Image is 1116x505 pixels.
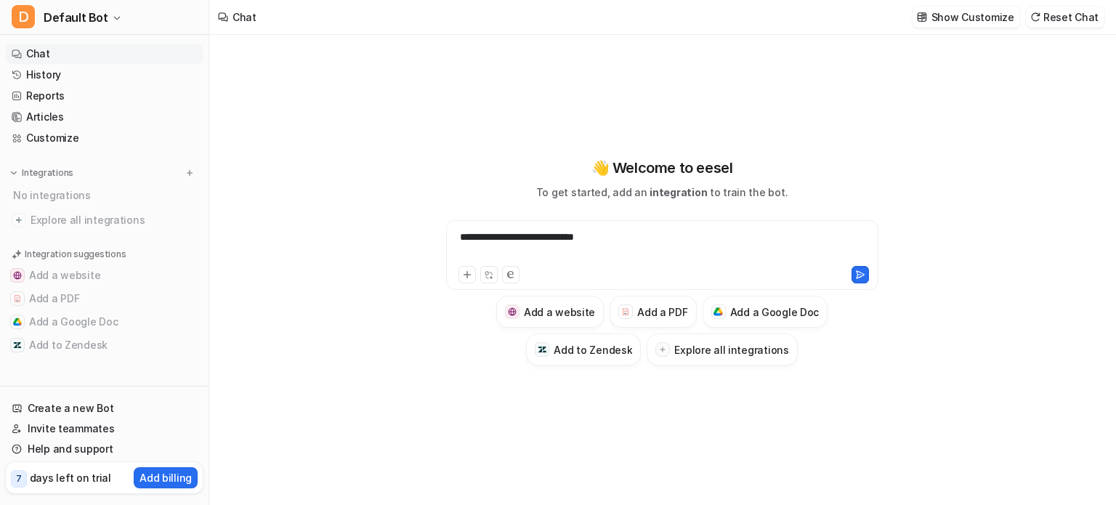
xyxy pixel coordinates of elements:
[13,294,22,303] img: Add a PDF
[185,168,195,178] img: menu_add.svg
[9,183,203,207] div: No integrations
[554,342,632,357] h3: Add to Zendesk
[6,166,78,180] button: Integrations
[1030,12,1040,23] img: reset
[30,470,111,485] p: days left on trial
[134,467,198,488] button: Add billing
[703,296,828,328] button: Add a Google DocAdd a Google Doc
[6,264,203,287] button: Add a websiteAdd a website
[12,213,26,227] img: explore all integrations
[232,9,256,25] div: Chat
[16,472,22,485] p: 7
[6,44,203,64] a: Chat
[524,304,595,320] h3: Add a website
[6,128,203,148] a: Customize
[674,342,788,357] h3: Explore all integrations
[917,12,927,23] img: customize
[931,9,1014,25] p: Show Customize
[621,307,631,316] img: Add a PDF
[6,86,203,106] a: Reports
[13,318,22,326] img: Add a Google Doc
[6,310,203,334] button: Add a Google DocAdd a Google Doc
[647,334,797,365] button: Explore all integrations
[6,210,203,230] a: Explore all integrations
[139,470,192,485] p: Add billing
[508,307,517,317] img: Add a website
[538,345,547,355] img: Add to Zendesk
[25,248,126,261] p: Integration suggestions
[637,304,687,320] h3: Add a PDF
[6,65,203,85] a: History
[31,209,197,232] span: Explore all integrations
[713,307,723,316] img: Add a Google Doc
[1026,7,1104,28] button: Reset Chat
[22,167,73,179] p: Integrations
[526,334,641,365] button: Add to ZendeskAdd to Zendesk
[536,185,788,200] p: To get started, add an to train the bot.
[591,157,733,179] p: 👋 Welcome to eesel
[610,296,696,328] button: Add a PDFAdd a PDF
[650,186,707,198] span: integration
[6,287,203,310] button: Add a PDFAdd a PDF
[9,168,19,178] img: expand menu
[913,7,1020,28] button: Show Customize
[730,304,820,320] h3: Add a Google Doc
[6,439,203,459] a: Help and support
[13,341,22,350] img: Add to Zendesk
[496,296,604,328] button: Add a websiteAdd a website
[13,271,22,280] img: Add a website
[6,334,203,357] button: Add to ZendeskAdd to Zendesk
[6,107,203,127] a: Articles
[6,398,203,419] a: Create a new Bot
[6,419,203,439] a: Invite teammates
[44,7,108,28] span: Default Bot
[12,5,35,28] span: D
